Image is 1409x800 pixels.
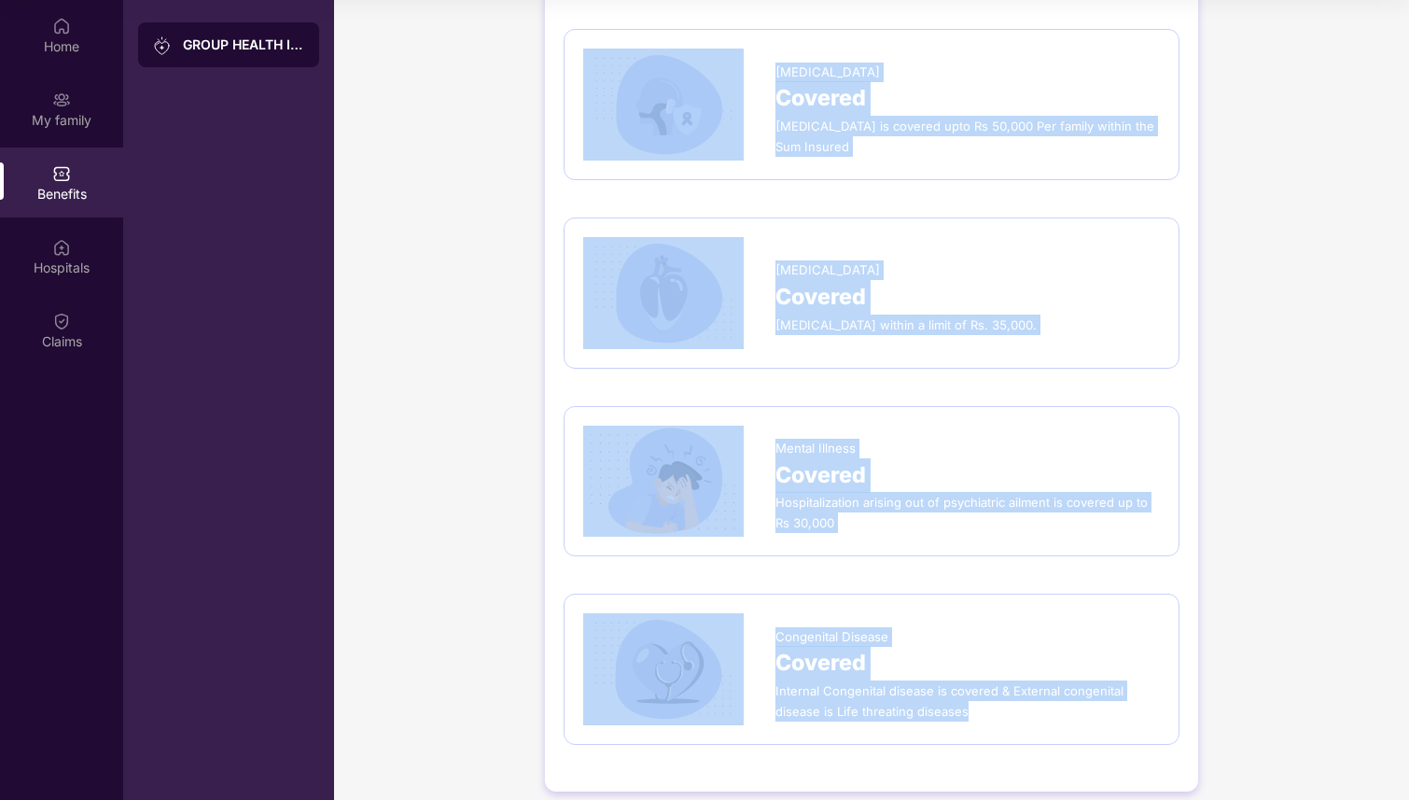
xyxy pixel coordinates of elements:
[775,81,866,116] span: Covered
[775,627,888,647] span: Congenital Disease
[775,260,880,280] span: [MEDICAL_DATA]
[52,238,71,257] img: svg+xml;base64,PHN2ZyBpZD0iSG9zcGl0YWxzIiB4bWxucz0iaHR0cDovL3d3dy53My5vcmcvMjAwMC9zdmciIHdpZHRoPS...
[52,91,71,109] img: svg+xml;base64,PHN2ZyB3aWR0aD0iMjAiIGhlaWdodD0iMjAiIHZpZXdCb3g9IjAgMCAyMCAyMCIgZmlsbD0ibm9uZSIgeG...
[183,35,304,54] div: GROUP HEALTH INSURANCE
[775,63,880,82] span: [MEDICAL_DATA]
[583,49,744,161] img: icon
[775,495,1148,530] span: Hospitalization arising out of psychiatric ailment is covered up to Rs 30,000
[775,439,856,458] span: Mental Illness
[775,646,866,681] span: Covered
[583,613,744,725] img: icon
[52,312,71,330] img: svg+xml;base64,PHN2ZyBpZD0iQ2xhaW0iIHhtbG5zPSJodHRwOi8vd3d3LnczLm9yZy8yMDAwL3N2ZyIgd2lkdGg9IjIwIi...
[583,237,744,349] img: icon
[775,119,1154,154] span: [MEDICAL_DATA] is covered upto Rs 50,000 Per family within the Sum Insured
[52,164,71,183] img: svg+xml;base64,PHN2ZyBpZD0iQmVuZWZpdHMiIHhtbG5zPSJodHRwOi8vd3d3LnczLm9yZy8yMDAwL3N2ZyIgd2lkdGg9Ij...
[52,17,71,35] img: svg+xml;base64,PHN2ZyBpZD0iSG9tZSIgeG1sbnM9Imh0dHA6Ly93d3cudzMub3JnLzIwMDAvc3ZnIiB3aWR0aD0iMjAiIG...
[775,317,1037,332] span: [MEDICAL_DATA] within a limit of Rs. 35,000.
[775,280,866,315] span: Covered
[153,36,172,55] img: svg+xml;base64,PHN2ZyB3aWR0aD0iMjAiIGhlaWdodD0iMjAiIHZpZXdCb3g9IjAgMCAyMCAyMCIgZmlsbD0ibm9uZSIgeG...
[583,426,744,538] img: icon
[775,458,866,493] span: Covered
[775,683,1123,719] span: Internal Congenital disease is covered & External congenital disease is Life threating diseases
